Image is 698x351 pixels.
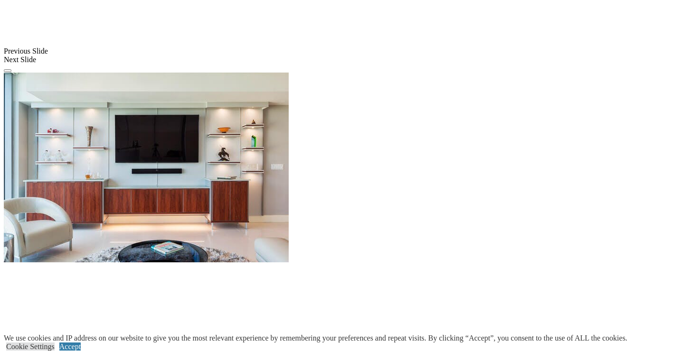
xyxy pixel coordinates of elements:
img: Banner for mobile view [4,73,289,262]
button: Click here to pause slide show [4,69,11,72]
a: Cookie Settings [6,342,55,351]
div: We use cookies and IP address on our website to give you the most relevant experience by remember... [4,334,627,342]
div: Previous Slide [4,47,694,55]
div: Next Slide [4,55,694,64]
a: Accept [59,342,81,351]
